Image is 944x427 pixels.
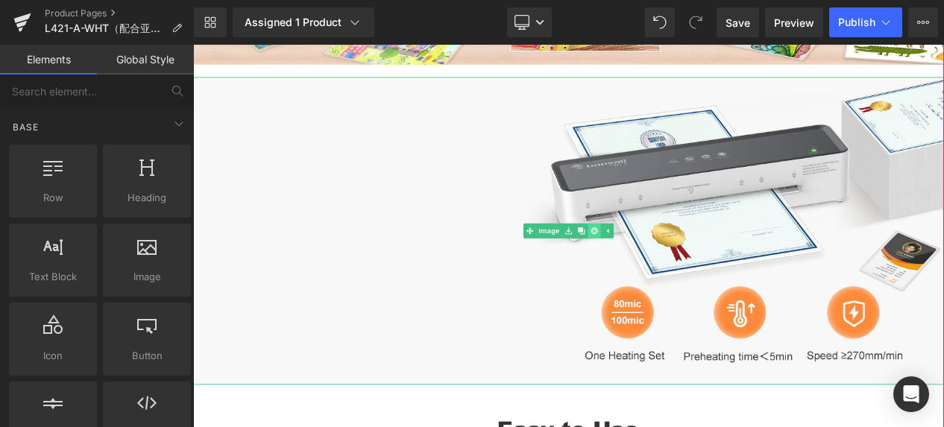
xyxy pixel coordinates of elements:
span: Heading [107,190,186,206]
span: Icon [13,348,92,364]
button: Undo [645,7,675,37]
span: Preview [774,15,814,31]
span: Save [726,15,750,31]
a: Save element [444,215,459,233]
a: Preview [765,7,823,37]
button: Redo [681,7,711,37]
a: Global Style [97,45,194,75]
span: Button [107,348,186,364]
span: L421-A-WHT（配合亚马逊） [45,22,166,34]
div: Assigned 1 Product [245,15,362,30]
span: Publish [838,16,875,28]
a: Product Pages [45,7,194,19]
div: Open Intercom Messenger [893,376,929,412]
button: Publish [829,7,902,37]
button: More [908,7,938,37]
span: Text Block [13,269,92,285]
span: Image [107,269,186,285]
span: Row [13,190,92,206]
a: Expand / Collapse [490,215,506,233]
span: Base [11,120,40,134]
a: New Library [194,7,227,37]
a: Delete Element [474,215,490,233]
span: Image [412,215,444,233]
a: Clone Element [459,215,474,233]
